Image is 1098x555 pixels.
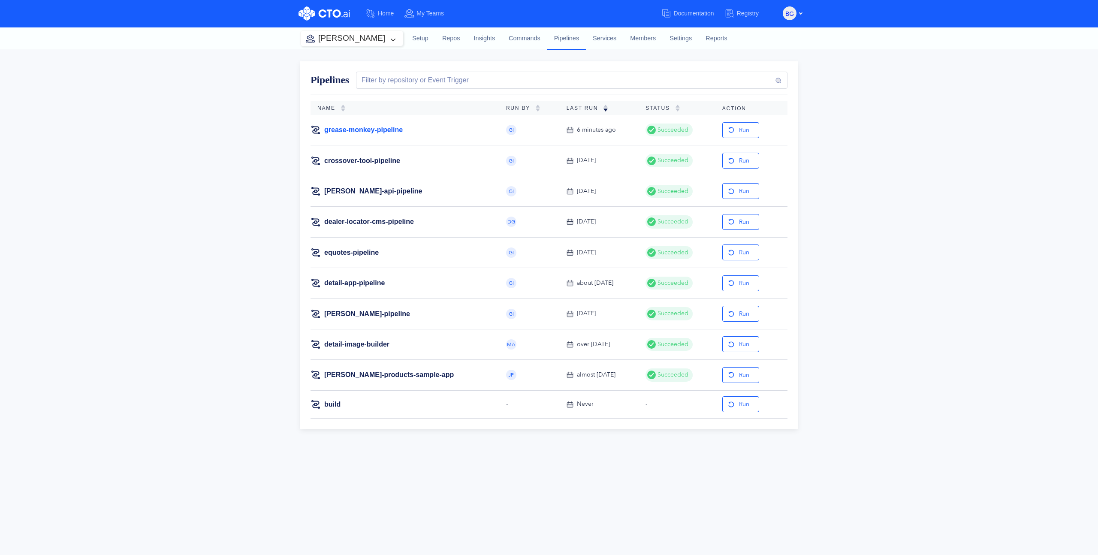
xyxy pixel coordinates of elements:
[358,75,469,85] div: Filter by repository or Event Trigger
[577,399,594,409] div: Never
[673,10,714,17] span: Documentation
[324,309,410,319] a: [PERSON_NAME]-pipeline
[656,309,688,318] span: Succeeded
[502,27,547,50] a: Commands
[378,10,394,17] span: Home
[507,219,515,224] span: DG
[509,189,514,194] span: GI
[577,248,596,257] div: [DATE]
[603,105,608,112] img: sorting-down.svg
[722,244,759,260] button: Run
[324,340,389,349] a: detail-image-builder
[661,6,724,21] a: Documentation
[324,187,422,196] a: [PERSON_NAME]-api-pipeline
[467,27,502,50] a: Insights
[586,27,623,50] a: Services
[324,156,400,166] a: crossover-tool-pipeline
[724,6,769,21] a: Registry
[656,187,688,196] span: Succeeded
[509,127,514,133] span: GI
[324,278,385,288] a: detail-app-pipeline
[499,390,560,418] td: -
[311,74,349,85] span: Pipelines
[577,187,596,196] div: [DATE]
[506,105,535,111] span: Run By
[656,278,688,288] span: Succeeded
[656,156,688,165] span: Succeeded
[656,340,688,349] span: Succeeded
[722,122,759,138] button: Run
[299,6,350,21] img: CTO.ai Logo
[722,275,759,291] button: Run
[547,27,586,49] a: Pipelines
[722,396,759,412] button: Run
[737,10,759,17] span: Registry
[577,217,596,226] div: [DATE]
[699,27,734,50] a: Reports
[639,390,715,418] td: -
[722,336,759,352] button: Run
[509,158,514,163] span: GI
[656,125,688,135] span: Succeeded
[416,10,444,17] span: My Teams
[508,372,514,377] span: JP
[507,342,515,347] span: MA
[404,6,454,21] a: My Teams
[509,281,514,286] span: GI
[656,370,688,380] span: Succeeded
[715,101,787,115] th: Action
[722,153,759,169] button: Run
[722,183,759,199] button: Run
[783,6,796,20] button: BG
[577,340,610,349] div: over [DATE]
[341,105,346,112] img: sorting-empty.svg
[509,250,514,255] span: GI
[301,31,403,46] button: [PERSON_NAME]
[656,217,688,226] span: Succeeded
[405,27,435,50] a: Setup
[675,105,680,112] img: sorting-empty.svg
[324,248,379,257] a: equotes-pipeline
[324,400,341,409] a: build
[785,7,794,21] span: BG
[365,6,404,21] a: Home
[577,125,616,135] div: 6 minutes ago
[656,248,688,257] span: Succeeded
[663,27,699,50] a: Settings
[435,27,467,50] a: Repos
[577,278,613,288] div: about [DATE]
[535,105,540,112] img: sorting-empty.svg
[577,309,596,318] div: [DATE]
[623,27,663,50] a: Members
[567,105,603,111] span: Last Run
[317,105,341,111] span: Name
[324,370,454,380] a: [PERSON_NAME]-products-sample-app
[722,367,759,383] button: Run
[577,156,596,165] div: [DATE]
[577,370,615,380] div: almost [DATE]
[722,306,759,322] button: Run
[509,311,514,317] span: GI
[324,217,414,226] a: dealer-locator-cms-pipeline
[722,214,759,230] button: Run
[324,125,403,135] a: grease-monkey-pipeline
[646,105,675,111] span: Status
